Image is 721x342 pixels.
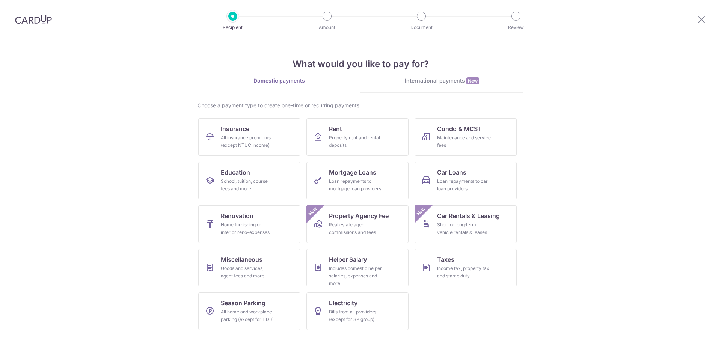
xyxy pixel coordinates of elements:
[437,178,491,193] div: Loan repayments to car loan providers
[299,24,355,31] p: Amount
[415,205,517,243] a: Car Rentals & LeasingShort or long‑term vehicle rentals & leasesNew
[198,102,523,109] div: Choose a payment type to create one-time or recurring payments.
[198,162,300,199] a: EducationSchool, tuition, course fees and more
[329,134,383,149] div: Property rent and rental deposits
[198,118,300,156] a: InsuranceAll insurance premiums (except NTUC Income)
[329,255,367,264] span: Helper Salary
[307,205,319,218] span: New
[329,308,383,323] div: Bills from all providers (except for SP group)
[221,298,265,307] span: Season Parking
[306,292,409,330] a: ElectricityBills from all providers (except for SP group)
[437,124,482,133] span: Condo & MCST
[415,249,517,286] a: TaxesIncome tax, property tax and stamp duty
[466,77,479,84] span: New
[437,265,491,280] div: Income tax, property tax and stamp duty
[415,162,517,199] a: Car LoansLoan repayments to car loan providers
[221,178,275,193] div: School, tuition, course fees and more
[329,124,342,133] span: Rent
[306,118,409,156] a: RentProperty rent and rental deposits
[221,265,275,280] div: Goods and services, agent fees and more
[198,292,300,330] a: Season ParkingAll home and workplace parking (except for HDB)
[198,57,523,71] h4: What would you like to pay for?
[360,77,523,85] div: International payments
[329,178,383,193] div: Loan repayments to mortgage loan providers
[221,221,275,236] div: Home furnishing or interior reno-expenses
[437,168,466,177] span: Car Loans
[221,255,262,264] span: Miscellaneous
[329,298,357,307] span: Electricity
[437,221,491,236] div: Short or long‑term vehicle rentals & leases
[306,249,409,286] a: Helper SalaryIncludes domestic helper salaries, expenses and more
[221,134,275,149] div: All insurance premiums (except NTUC Income)
[437,255,454,264] span: Taxes
[329,168,376,177] span: Mortgage Loans
[437,211,500,220] span: Car Rentals & Leasing
[394,24,449,31] p: Document
[198,205,300,243] a: RenovationHome furnishing or interior reno-expenses
[221,308,275,323] div: All home and workplace parking (except for HDB)
[198,77,360,84] div: Domestic payments
[221,168,250,177] span: Education
[488,24,544,31] p: Review
[15,15,52,24] img: CardUp
[329,221,383,236] div: Real estate agent commissions and fees
[221,124,249,133] span: Insurance
[306,205,409,243] a: Property Agency FeeReal estate agent commissions and feesNew
[205,24,261,31] p: Recipient
[415,118,517,156] a: Condo & MCSTMaintenance and service fees
[221,211,253,220] span: Renovation
[306,162,409,199] a: Mortgage LoansLoan repayments to mortgage loan providers
[415,205,427,218] span: New
[329,211,389,220] span: Property Agency Fee
[329,265,383,287] div: Includes domestic helper salaries, expenses and more
[198,249,300,286] a: MiscellaneousGoods and services, agent fees and more
[437,134,491,149] div: Maintenance and service fees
